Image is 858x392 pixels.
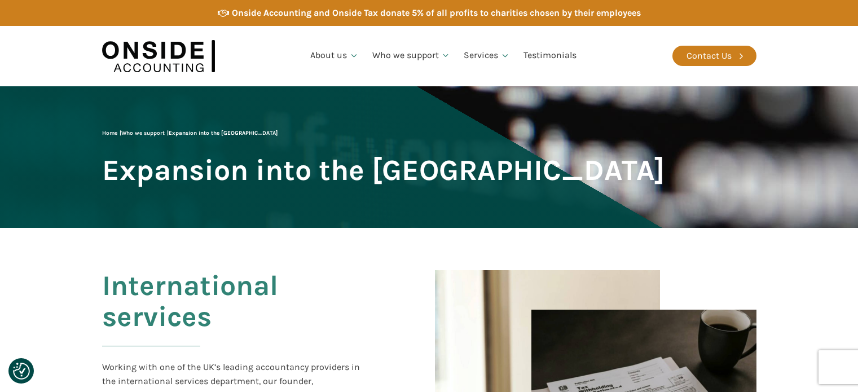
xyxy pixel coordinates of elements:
a: Who we support [121,130,165,136]
div: Onside Accounting and Onside Tax donate 5% of all profits to charities chosen by their employees [232,6,641,20]
a: Services [457,37,517,75]
a: Who we support [366,37,457,75]
a: About us [303,37,366,75]
a: Testimonials [517,37,583,75]
div: Contact Us [687,49,732,63]
button: Consent Preferences [13,363,30,380]
a: Home [102,130,117,136]
span: Expansion into the [GEOGRAPHIC_DATA] [169,130,278,136]
h2: International services [102,270,369,360]
img: Revisit consent button [13,363,30,380]
span: | | [102,130,278,136]
a: Contact Us [672,46,756,66]
img: Onside Accounting [102,34,215,78]
span: Expansion into the [GEOGRAPHIC_DATA] [102,155,665,186]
